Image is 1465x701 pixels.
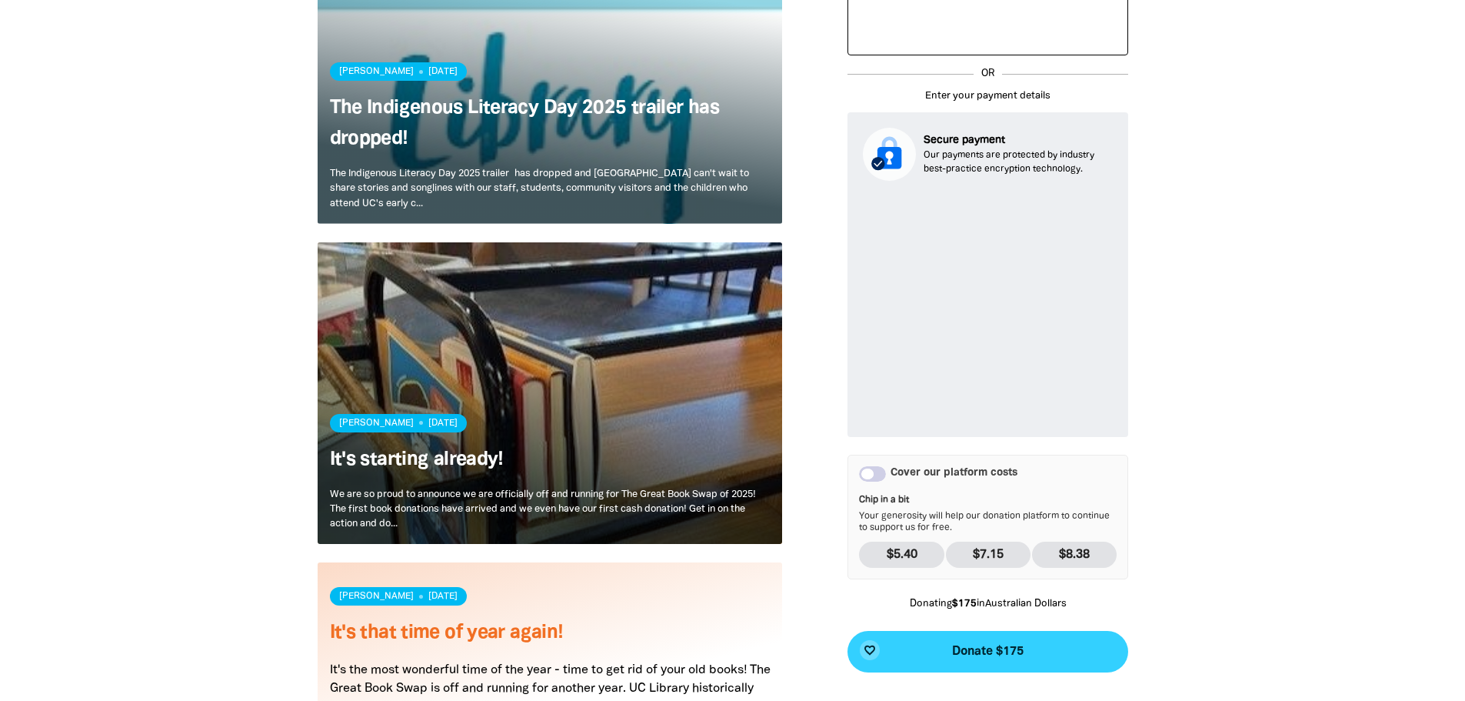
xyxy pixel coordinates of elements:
a: It's that time of year again! [330,624,564,642]
iframe: To enrich screen reader interactions, please activate Accessibility in Grammarly extension settings [860,192,1116,425]
p: OR [974,67,1002,82]
p: $5.40 [859,542,944,568]
b: $175 [952,599,977,608]
p: $7.15 [946,542,1031,568]
iframe: PayPal-paypal [856,10,1120,45]
p: Secure payment [924,132,1113,148]
p: Donating in Australian Dollars [847,596,1128,612]
span: Donate $175 [952,646,1024,658]
p: $8.38 [1032,542,1117,568]
span: Chip in a bit [859,494,1117,506]
button: Cover our platform costs [859,466,886,482]
p: Your generosity will help our donation platform to continue to support us for free. [859,494,1117,534]
a: It's starting already! [330,451,504,469]
p: Our payments are protected by industry best-practice encryption technology. [924,148,1113,175]
p: Enter your payment details [847,89,1128,105]
a: The Indigenous Literacy Day 2025 trailer has dropped! [330,99,720,148]
i: favorite_border [864,644,876,656]
button: favorite_borderDonate $175 [847,631,1128,673]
